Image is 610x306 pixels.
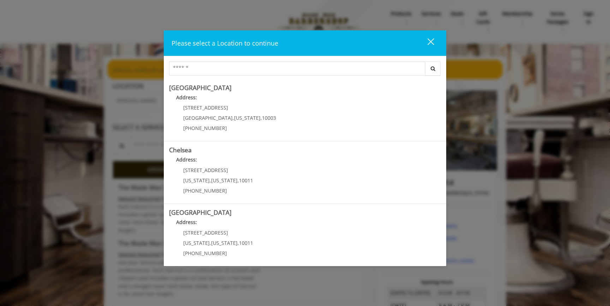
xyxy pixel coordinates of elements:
span: [US_STATE] [183,177,210,184]
span: 10011 [239,177,253,184]
b: [GEOGRAPHIC_DATA] [169,83,232,92]
span: [US_STATE] [234,114,261,121]
span: , [238,177,239,184]
span: 10011 [239,240,253,246]
b: Chelsea [169,146,192,154]
span: [US_STATE] [211,240,238,246]
span: [STREET_ADDRESS] [183,104,228,111]
div: close dialog [419,38,433,48]
span: [PHONE_NUMBER] [183,125,227,131]
span: , [210,177,211,184]
b: [GEOGRAPHIC_DATA] [169,208,232,217]
span: 10003 [262,114,276,121]
span: [STREET_ADDRESS] [183,167,228,173]
span: [PHONE_NUMBER] [183,250,227,257]
b: Address: [176,156,197,163]
div: Center Select [169,61,441,79]
span: [US_STATE] [183,240,210,246]
input: Search Center [169,61,425,76]
span: Please select a Location to continue [172,39,278,47]
i: Search button [429,66,437,71]
span: , [210,240,211,246]
span: , [238,240,239,246]
span: [US_STATE] [211,177,238,184]
span: , [233,114,234,121]
b: Address: [176,94,197,101]
span: [GEOGRAPHIC_DATA] [183,114,233,121]
b: Address: [176,219,197,225]
span: [PHONE_NUMBER] [183,187,227,194]
button: close dialog [414,36,438,50]
span: , [261,114,262,121]
span: [STREET_ADDRESS] [183,229,228,236]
